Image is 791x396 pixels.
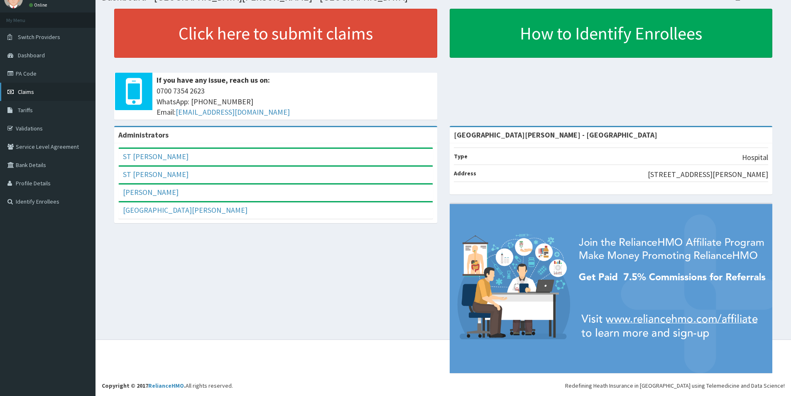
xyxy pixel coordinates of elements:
strong: Copyright © 2017 . [102,382,186,389]
b: Address [454,170,476,177]
a: [GEOGRAPHIC_DATA][PERSON_NAME] [123,205,247,215]
a: [EMAIL_ADDRESS][DOMAIN_NAME] [176,107,290,117]
a: ST [PERSON_NAME] [123,152,189,161]
span: Claims [18,88,34,96]
a: RelianceHMO [148,382,184,389]
span: Tariffs [18,106,33,114]
span: Dashboard [18,52,45,59]
p: [STREET_ADDRESS][PERSON_NAME] [648,169,768,180]
span: 0700 7354 2623 WhatsApp: [PHONE_NUMBER] Email: [157,86,433,118]
footer: All rights reserved. [96,339,791,396]
a: Online [29,2,49,8]
a: Click here to submit claims [114,9,437,58]
a: ST [PERSON_NAME] [123,170,189,179]
b: If you have any issue, reach us on: [157,75,270,85]
b: Type [454,152,468,160]
strong: [GEOGRAPHIC_DATA][PERSON_NAME] - [GEOGRAPHIC_DATA] [454,130,657,140]
a: How to Identify Enrollees [450,9,773,58]
b: Administrators [118,130,169,140]
a: [PERSON_NAME] [123,187,179,197]
img: provider-team-banner.png [450,204,773,373]
span: Switch Providers [18,33,60,41]
p: Hospital [742,152,768,163]
div: Redefining Heath Insurance in [GEOGRAPHIC_DATA] using Telemedicine and Data Science! [565,381,785,390]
